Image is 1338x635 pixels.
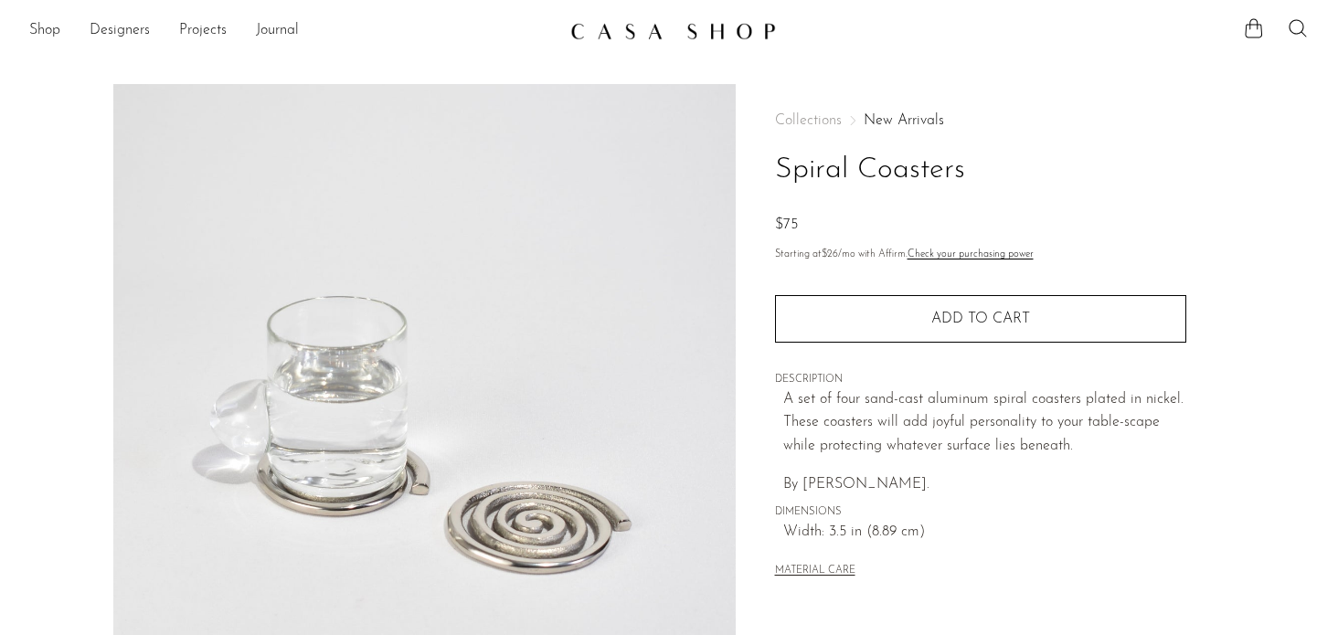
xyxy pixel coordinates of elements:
nav: Breadcrumbs [775,113,1186,128]
span: DIMENSIONS [775,504,1186,521]
span: Collections [775,113,842,128]
a: Journal [256,19,299,43]
p: Starting at /mo with Affirm. [775,247,1186,263]
button: Add to cart [775,295,1186,343]
a: Shop [29,19,60,43]
a: New Arrivals [864,113,944,128]
ul: NEW HEADER MENU [29,16,556,47]
span: DESCRIPTION [775,372,1186,388]
span: By [PERSON_NAME]. [783,477,929,492]
button: MATERIAL CARE [775,565,855,578]
a: Projects [179,19,227,43]
a: Designers [90,19,150,43]
a: Check your purchasing power - Learn more about Affirm Financing (opens in modal) [908,249,1034,259]
h1: Spiral Coasters [775,147,1186,194]
span: $26 [822,249,838,259]
nav: Desktop navigation [29,16,556,47]
span: $75 [775,217,798,232]
span: Add to cart [931,312,1030,326]
span: Width: 3.5 in (8.89 cm) [783,521,1186,545]
span: A set of four sand-cast aluminum spiral coasters plated in nickel. These coasters will add joyful... [783,392,1184,453]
